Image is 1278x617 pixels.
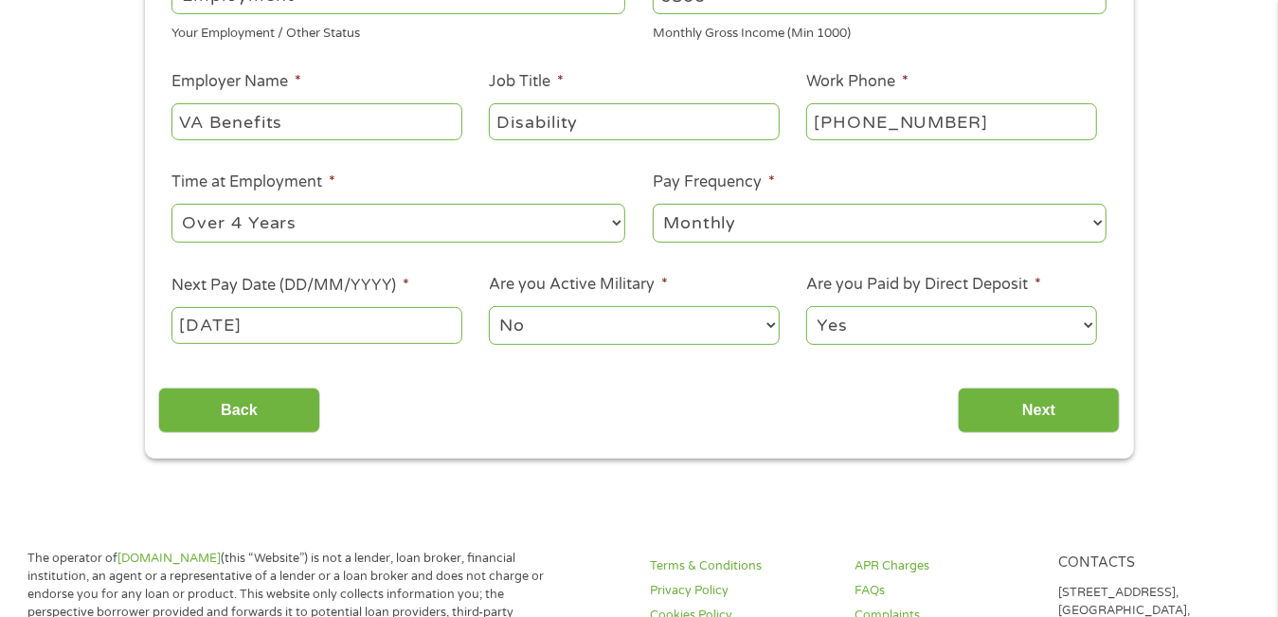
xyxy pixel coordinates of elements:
[651,557,832,575] a: Terms & Conditions
[171,172,335,192] label: Time at Employment
[806,103,1096,139] input: (231) 754-4010
[653,18,1107,44] div: Monthly Gross Income (Min 1000)
[117,551,221,566] a: [DOMAIN_NAME]
[171,18,625,44] div: Your Employment / Other Status
[489,275,668,295] label: Are you Active Military
[171,103,461,139] input: Walmart
[958,388,1120,434] input: Next
[855,582,1035,600] a: FAQs
[489,103,779,139] input: Cashier
[855,557,1035,575] a: APR Charges
[489,72,564,92] label: Job Title
[806,72,909,92] label: Work Phone
[653,172,775,192] label: Pay Frequency
[806,275,1041,295] label: Are you Paid by Direct Deposit
[171,72,301,92] label: Employer Name
[1058,554,1239,572] h4: Contacts
[171,276,409,296] label: Next Pay Date (DD/MM/YYYY)
[651,582,832,600] a: Privacy Policy
[171,307,461,343] input: Use the arrow keys to pick a date
[158,388,320,434] input: Back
